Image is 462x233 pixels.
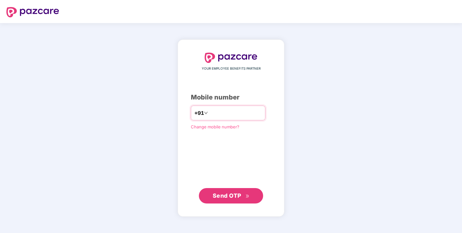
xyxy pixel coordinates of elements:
[202,66,261,71] span: YOUR EMPLOYEE BENEFITS PARTNER
[194,109,204,117] span: +91
[205,53,257,63] img: logo
[199,188,263,203] button: Send OTPdouble-right
[204,111,208,115] span: down
[213,192,241,199] span: Send OTP
[6,7,59,17] img: logo
[191,124,239,129] a: Change mobile number?
[245,194,250,198] span: double-right
[191,92,271,102] div: Mobile number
